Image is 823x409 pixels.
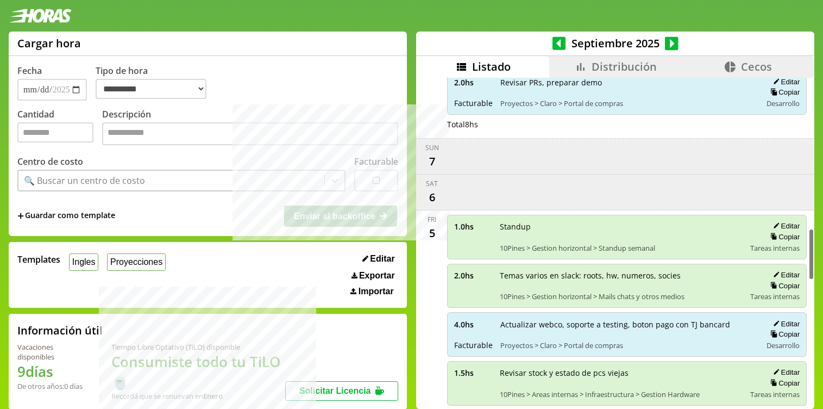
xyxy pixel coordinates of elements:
button: Proyecciones [107,253,166,270]
span: 10Pines > Gestion horizontal > Standup semanal [500,243,743,253]
img: logotipo [9,9,72,23]
span: +Guardar como template [17,210,115,222]
span: Actualizar webco, soporte a testing, boton pago con TJ bancard [500,319,754,330]
select: Tipo de hora [96,79,206,99]
div: 🔍 Buscar un centro de costo [24,175,145,187]
div: Recordá que se renuevan en [111,391,285,401]
div: scrollable content [416,78,814,407]
button: Editar [770,319,800,329]
span: Proyectos > Claro > Portal de compras [500,340,754,350]
span: Solicitar Licencia [299,386,371,395]
label: Cantidad [17,108,102,148]
span: Revisar stock y estado de pcs viejas [500,368,743,378]
span: Septiembre 2025 [566,36,665,51]
button: Ingles [69,253,98,270]
button: Editar [770,368,800,377]
b: Enero [203,391,223,401]
textarea: Descripción [102,122,398,145]
button: Editar [770,270,800,280]
div: Fri [428,215,436,224]
div: De otros años: 0 días [17,381,85,391]
div: Tiempo Libre Optativo (TiLO) disponible [111,342,285,352]
input: Cantidad [17,122,93,142]
h1: 9 días [17,362,85,381]
span: Exportar [359,271,395,281]
h1: Consumiste todo tu TiLO 🍵 [111,352,285,391]
span: 2.0 hs [454,270,492,281]
span: Facturable [454,98,493,108]
span: Tareas internas [750,389,800,399]
label: Tipo de hora [96,65,215,101]
span: 10Pines > Areas internas > Infraestructura > Gestion Hardware [500,389,743,399]
span: Facturable [454,340,493,350]
button: Editar [770,221,800,231]
button: Copiar [767,88,800,97]
span: Cecos [741,59,772,74]
h1: Cargar hora [17,36,81,51]
span: Standup [500,221,743,232]
span: 2.0 hs [454,77,493,88]
span: Desarrollo [767,98,800,108]
span: Temas varios en slack: roots, hw, numeros, socies [500,270,743,281]
button: Editar [770,77,800,86]
div: Sun [425,143,439,152]
button: Exportar [348,270,398,281]
label: Fecha [17,65,42,77]
div: 7 [423,152,441,170]
button: Copiar [767,281,800,290]
span: Revisar PRs, preparar demo [500,77,754,88]
label: Centro de costo [17,156,83,168]
span: Templates [17,253,60,265]
button: Copiar [767,232,800,241]
h2: Información útil [17,323,103,338]
label: Facturable [354,156,398,168]
span: Importar [359,287,394,296]
span: Tareas internas [750,292,800,301]
span: Tareas internas [750,243,800,253]
span: Proyectos > Claro > Portal de compras [500,98,754,108]
span: 1.5 hs [454,368,492,378]
div: Vacaciones disponibles [17,342,85,362]
span: 4.0 hs [454,319,493,330]
button: Copiar [767,330,800,339]
button: Solicitar Licencia [285,381,398,401]
div: 5 [423,224,441,241]
span: + [17,210,24,222]
div: Sat [426,179,438,188]
span: 1.0 hs [454,221,492,232]
span: Distribución [592,59,657,74]
span: 10Pines > Gestion horizontal > Mails chats y otros medios [500,292,743,301]
label: Descripción [102,108,398,148]
button: Editar [359,253,398,264]
span: Desarrollo [767,340,800,350]
div: 6 [423,188,441,206]
span: Listado [472,59,511,74]
button: Copiar [767,379,800,388]
span: Editar [370,254,394,264]
div: Total 8 hs [447,119,807,129]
